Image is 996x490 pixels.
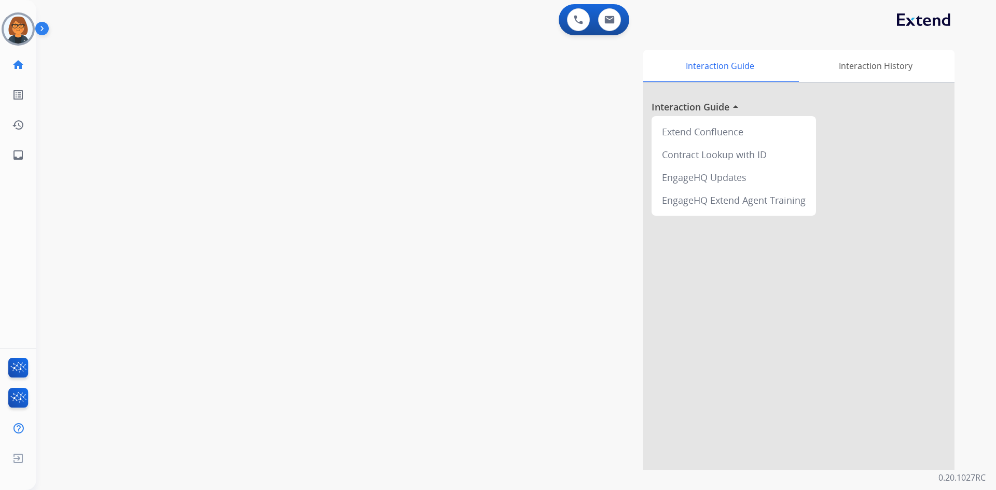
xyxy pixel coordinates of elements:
div: Extend Confluence [656,120,812,143]
div: Contract Lookup with ID [656,143,812,166]
div: EngageHQ Extend Agent Training [656,189,812,212]
div: Interaction Guide [643,50,796,82]
img: avatar [4,15,33,44]
div: EngageHQ Updates [656,166,812,189]
mat-icon: list_alt [12,89,24,101]
mat-icon: inbox [12,149,24,161]
p: 0.20.1027RC [938,471,986,484]
mat-icon: home [12,59,24,71]
mat-icon: history [12,119,24,131]
div: Interaction History [796,50,955,82]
